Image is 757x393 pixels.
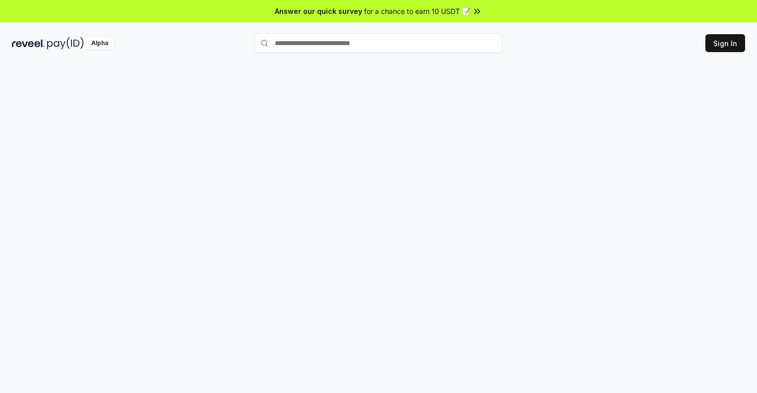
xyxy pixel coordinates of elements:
[47,37,84,50] img: pay_id
[705,34,745,52] button: Sign In
[275,6,362,16] span: Answer our quick survey
[86,37,114,50] div: Alpha
[364,6,470,16] span: for a chance to earn 10 USDT 📝
[12,37,45,50] img: reveel_dark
